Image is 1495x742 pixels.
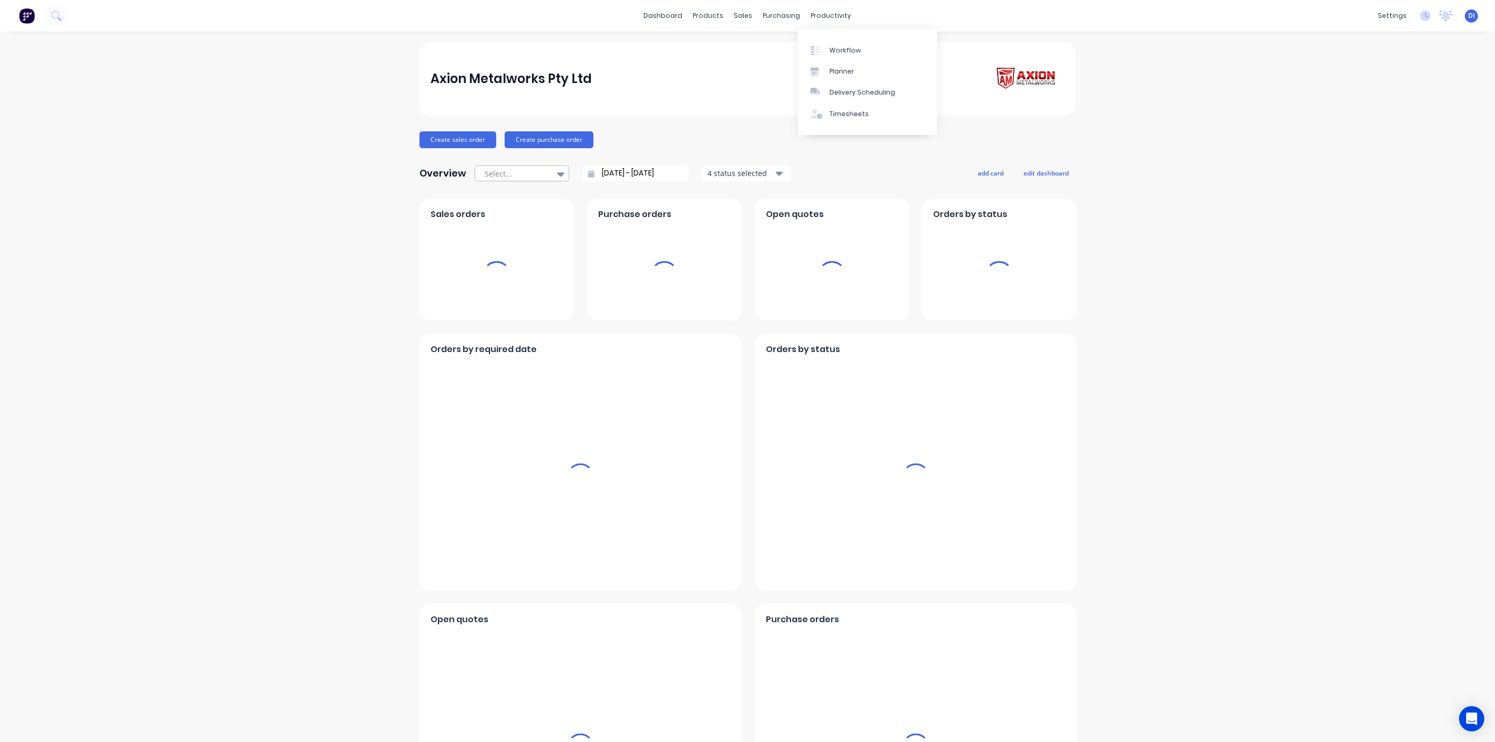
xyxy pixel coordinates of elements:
div: Workflow [830,46,861,55]
span: Open quotes [766,208,824,221]
a: Timesheets [798,104,937,125]
span: Purchase orders [766,613,839,626]
button: add card [971,166,1010,180]
div: Open Intercom Messenger [1459,706,1484,731]
a: Workflow [798,39,937,60]
a: Planner [798,61,937,82]
div: Timesheets [830,109,869,119]
button: Create purchase order [505,131,593,148]
div: productivity [806,8,857,24]
div: settings [1373,8,1412,24]
div: sales [729,8,758,24]
a: Delivery Scheduling [798,82,937,103]
button: Create sales order [419,131,496,148]
span: Orders by status [934,208,1008,221]
button: edit dashboard [1017,166,1076,180]
div: Planner [830,67,854,76]
div: 4 status selected [708,168,774,179]
div: Delivery Scheduling [830,88,895,97]
a: dashboard [639,8,688,24]
img: Factory [19,8,35,24]
span: Sales orders [431,208,486,221]
span: Open quotes [431,613,489,626]
div: products [688,8,729,24]
span: Orders by status [766,343,841,356]
img: Axion Metalworks Pty Ltd [990,64,1064,94]
div: Axion Metalworks Pty Ltd [431,68,592,89]
div: purchasing [758,8,806,24]
span: Orders by required date [431,343,537,356]
div: Overview [419,163,466,184]
span: Purchase orders [599,208,672,221]
span: DI [1468,11,1475,20]
button: 4 status selected [702,166,791,181]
